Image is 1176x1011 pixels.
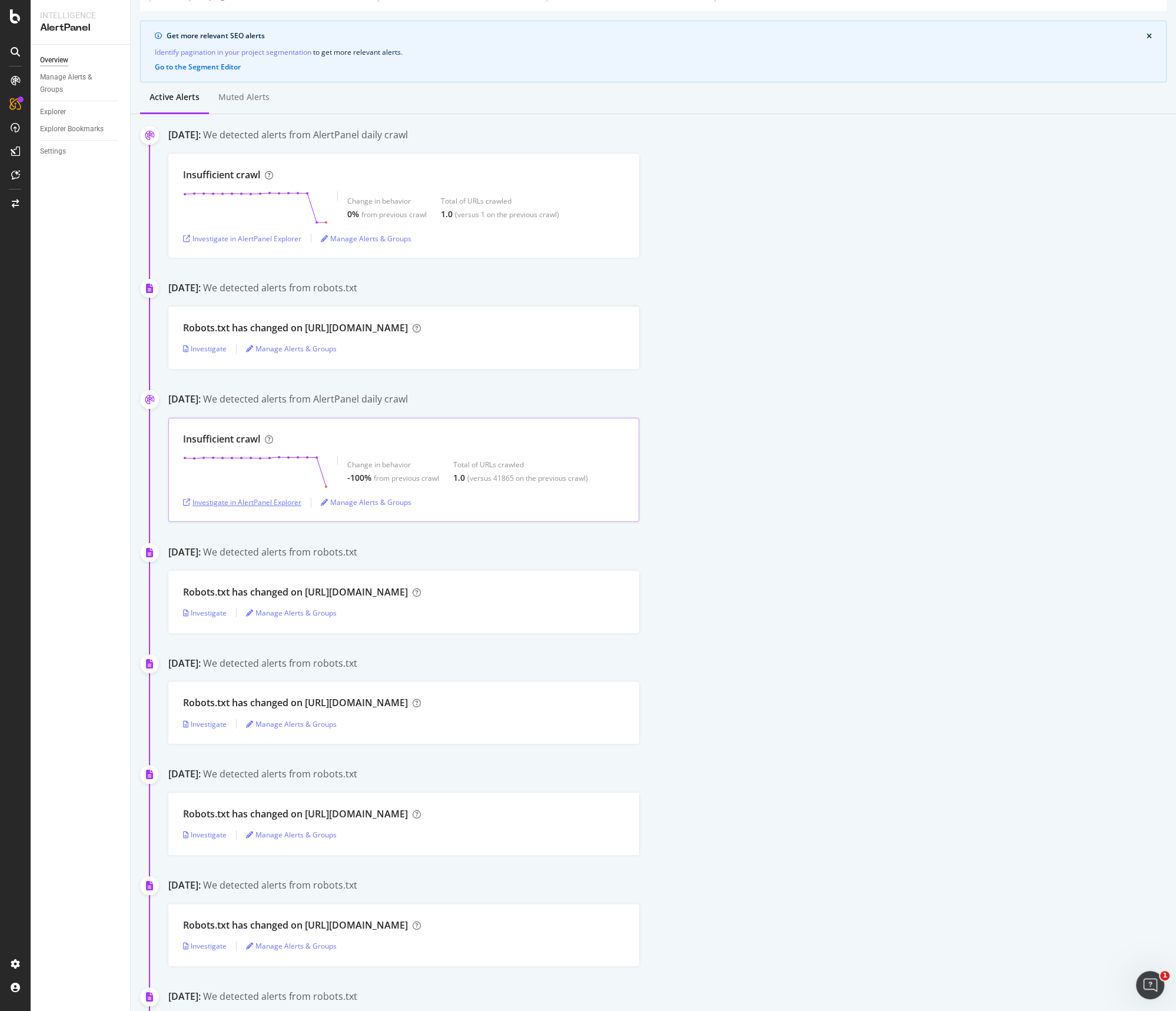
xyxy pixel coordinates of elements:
[321,497,411,507] a: Manage Alerts & Groups
[441,196,559,206] div: Total of URLs crawled
[183,696,408,710] div: Robots.txt has changed on [URL][DOMAIN_NAME]
[203,879,357,892] div: We detected alerts from robots.txt
[168,128,201,142] div: [DATE]:
[140,21,1167,82] div: info banner
[40,9,121,21] div: Intelligence
[183,229,301,248] button: Investigate in AlertPanel Explorer
[218,91,270,103] div: Muted alerts
[455,209,559,220] div: (versus 1 on the previous crawl)
[1136,971,1164,999] iframe: Intercom live chat
[167,31,1147,41] div: Get more relevant SEO alerts
[168,393,201,406] div: [DATE]:
[40,54,68,66] div: Overview
[40,106,66,118] div: Explorer
[40,145,66,158] div: Settings
[40,123,104,135] div: Explorer Bookmarks
[467,473,588,483] div: (versus 41865 on the previous crawl)
[203,393,408,406] div: We detected alerts from AlertPanel daily crawl
[183,826,227,844] button: Investigate
[183,941,227,951] a: Investigate
[321,234,411,244] a: Manage Alerts & Groups
[203,657,357,670] div: We detected alerts from robots.txt
[441,208,453,220] div: 1.0
[246,937,337,956] button: Manage Alerts & Groups
[203,546,357,559] div: We detected alerts from robots.txt
[183,719,227,729] a: Investigate
[347,460,439,470] div: Change in behavior
[40,21,121,35] div: AlertPanel
[246,941,337,951] a: Manage Alerts & Groups
[183,234,301,244] a: Investigate in AlertPanel Explorer
[246,340,337,358] button: Manage Alerts & Groups
[155,63,241,71] button: Go to the Segment Editor
[1160,971,1170,980] span: 1
[246,719,337,729] a: Manage Alerts & Groups
[246,608,337,618] a: Manage Alerts & Groups
[168,657,201,670] div: [DATE]:
[183,714,227,733] button: Investigate
[246,826,337,844] button: Manage Alerts & Groups
[183,919,408,932] div: Robots.txt has changed on [URL][DOMAIN_NAME]
[203,990,357,1003] div: We detected alerts from robots.txt
[168,767,201,781] div: [DATE]:
[40,123,122,135] a: Explorer Bookmarks
[321,229,411,248] button: Manage Alerts & Groups
[203,128,408,142] div: We detected alerts from AlertPanel daily crawl
[168,546,201,559] div: [DATE]:
[246,603,337,622] button: Manage Alerts & Groups
[183,497,301,507] a: Investigate in AlertPanel Explorer
[168,281,201,295] div: [DATE]:
[203,281,357,295] div: We detected alerts from robots.txt
[183,321,408,335] div: Robots.txt has changed on [URL][DOMAIN_NAME]
[246,344,337,354] a: Manage Alerts & Groups
[168,879,201,892] div: [DATE]:
[40,71,111,96] div: Manage Alerts & Groups
[453,460,588,470] div: Total of URLs crawled
[40,71,122,96] a: Manage Alerts & Groups
[183,830,227,840] a: Investigate
[183,340,227,358] button: Investigate
[183,586,408,599] div: Robots.txt has changed on [URL][DOMAIN_NAME]
[361,209,427,220] div: from previous crawl
[374,473,439,483] div: from previous crawl
[246,714,337,733] button: Manage Alerts & Groups
[246,830,337,840] a: Manage Alerts & Groups
[1144,30,1155,43] button: close banner
[40,145,122,158] a: Settings
[183,344,227,354] a: Investigate
[183,608,227,618] a: Investigate
[347,196,427,206] div: Change in behavior
[183,937,227,956] button: Investigate
[40,106,122,118] a: Explorer
[168,990,201,1003] div: [DATE]:
[155,46,311,58] a: Identify pagination in your project segmentation
[321,493,411,512] button: Manage Alerts & Groups
[183,493,301,512] button: Investigate in AlertPanel Explorer
[150,91,200,103] div: Active alerts
[183,433,260,446] div: Insufficient crawl
[453,472,465,484] div: 1.0
[40,54,122,66] a: Overview
[155,46,1152,58] div: to get more relevant alerts .
[347,472,371,484] div: -100%
[347,208,359,220] div: 0%
[183,168,260,182] div: Insufficient crawl
[183,807,408,821] div: Robots.txt has changed on [URL][DOMAIN_NAME]
[183,603,227,622] button: Investigate
[203,767,357,781] div: We detected alerts from robots.txt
